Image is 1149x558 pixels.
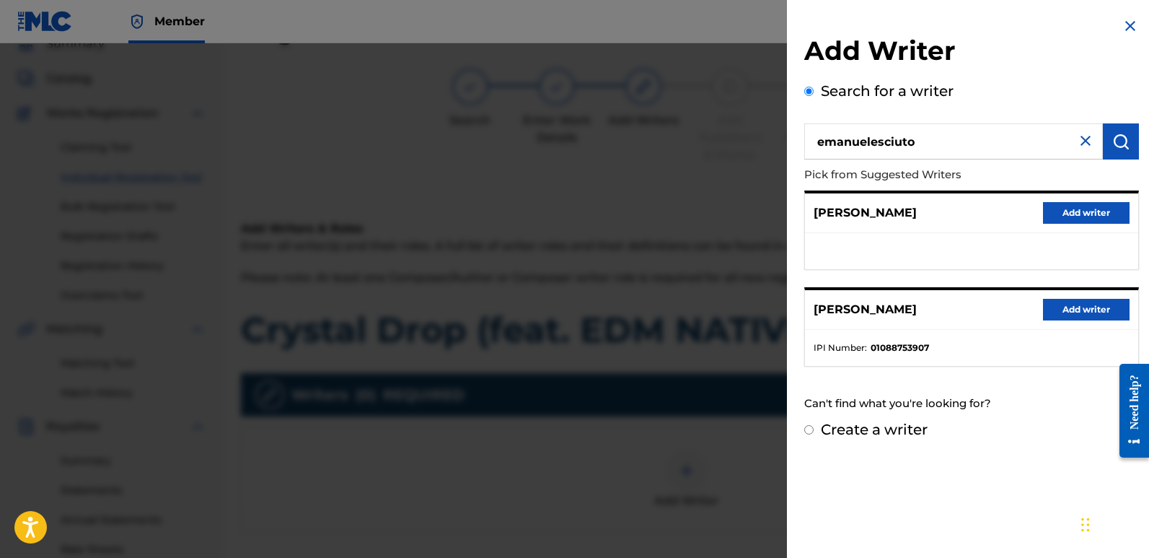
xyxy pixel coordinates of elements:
button: Add writer [1043,202,1130,224]
button: Add writer [1043,299,1130,321]
label: Search for a writer [821,82,954,100]
h2: Add Writer [804,35,1139,71]
span: Member [154,13,205,30]
p: Pick from Suggested Writers [804,160,1057,191]
img: close [1077,132,1094,149]
p: [PERSON_NAME] [814,204,917,222]
label: Create a writer [821,421,928,438]
iframe: Resource Center [1109,353,1149,469]
input: Search writer's name or IPI Number [804,123,1103,160]
p: [PERSON_NAME] [814,301,917,318]
strong: 01088753907 [871,341,929,354]
div: Ziehen [1081,503,1090,546]
div: Can't find what you're looking for? [804,388,1139,419]
img: Top Rightsholder [128,13,146,30]
img: Search Works [1112,133,1130,150]
iframe: Chat Widget [1077,489,1149,558]
div: Chat-Widget [1077,489,1149,558]
span: IPI Number : [814,341,867,354]
img: MLC Logo [17,11,73,32]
